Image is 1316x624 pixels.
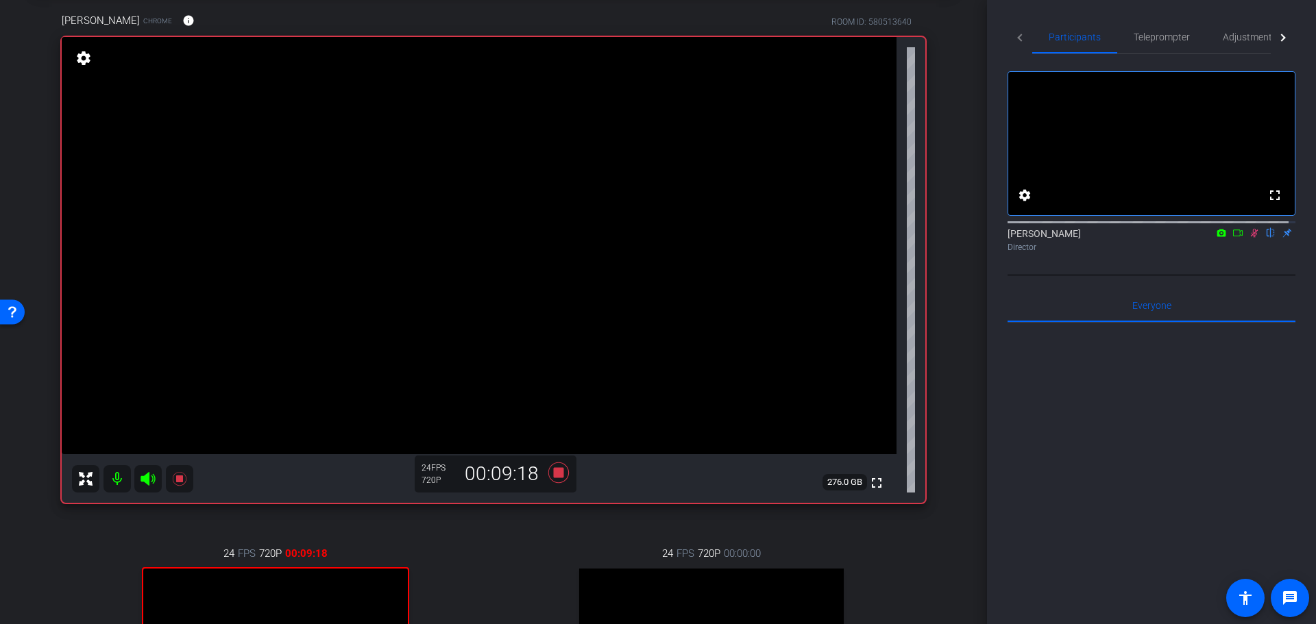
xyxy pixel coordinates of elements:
div: ROOM ID: 580513640 [831,16,912,28]
span: FPS [431,463,446,473]
span: Teleprompter [1134,32,1190,42]
span: Chrome [143,16,172,26]
div: 720P [422,475,456,486]
mat-icon: settings [74,50,93,66]
mat-icon: fullscreen [868,475,885,491]
div: Director [1008,241,1295,253]
span: 720P [698,546,720,561]
span: Participants [1049,32,1101,42]
mat-icon: settings [1016,187,1033,203]
mat-icon: info [182,14,195,27]
span: 276.0 GB [822,474,867,490]
span: 00:09:18 [285,546,328,561]
span: 24 [662,546,673,561]
div: 24 [422,462,456,473]
span: FPS [677,546,694,561]
mat-icon: fullscreen [1267,187,1283,203]
span: 00:00:00 [724,546,761,561]
span: 720P [259,546,282,561]
mat-icon: message [1282,590,1298,606]
span: Adjustments [1223,32,1277,42]
mat-icon: accessibility [1237,590,1254,606]
mat-icon: flip [1263,226,1279,238]
span: Everyone [1132,301,1171,310]
span: 24 [223,546,234,561]
div: [PERSON_NAME] [1008,227,1295,253]
div: 00:09:18 [456,462,548,486]
span: [PERSON_NAME] [62,13,140,28]
span: FPS [238,546,256,561]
